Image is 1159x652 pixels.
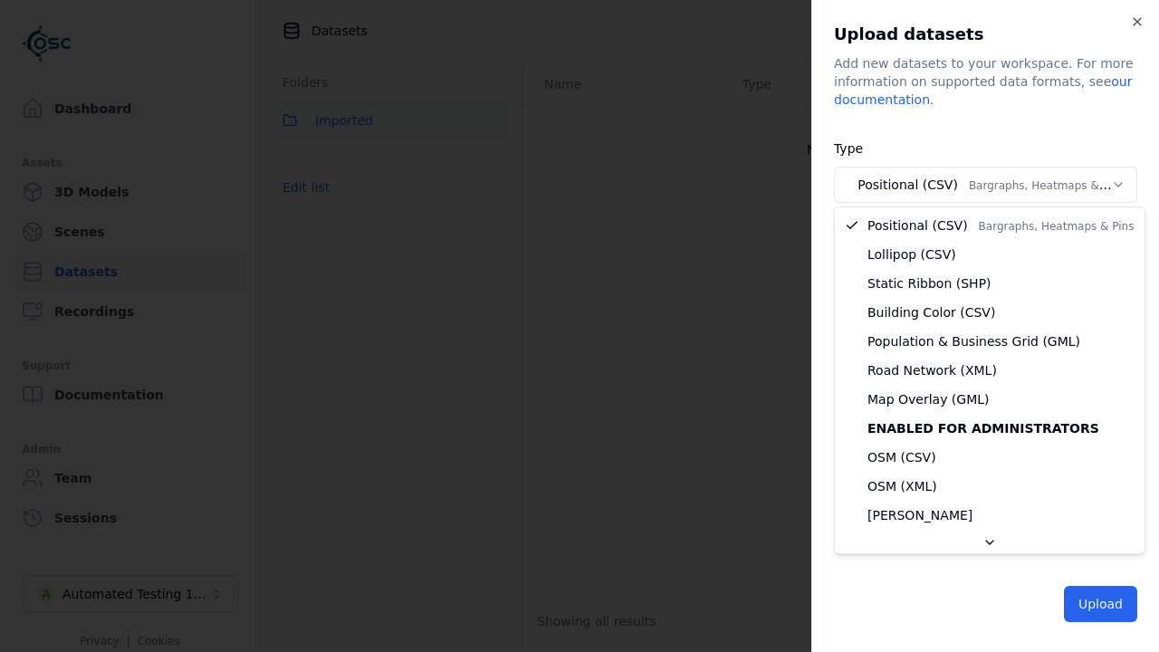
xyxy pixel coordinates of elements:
span: Positional (CSV) [867,216,1134,235]
span: Lollipop (CSV) [867,245,956,264]
span: [PERSON_NAME] [867,506,972,524]
span: Road Network (XML) [867,361,997,379]
div: Enabled for administrators [838,414,1141,443]
span: OSM (CSV) [867,448,936,466]
span: Building Color (CSV) [867,303,995,321]
span: OSM (XML) [867,477,937,495]
span: Bargraphs, Heatmaps & Pins [979,220,1135,233]
span: Static Ribbon (SHP) [867,274,991,292]
span: Population & Business Grid (GML) [867,332,1080,350]
span: Map Overlay (GML) [867,390,990,408]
